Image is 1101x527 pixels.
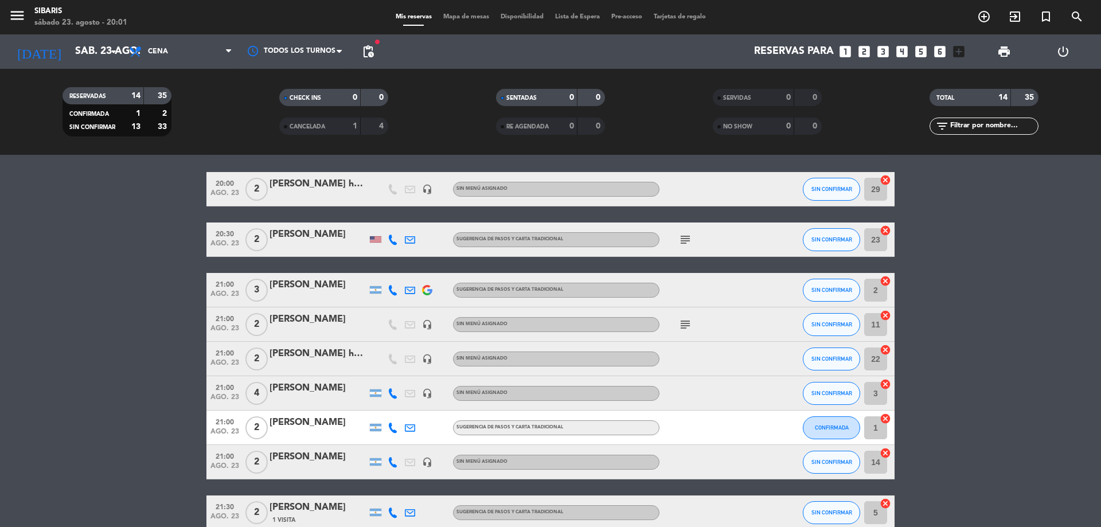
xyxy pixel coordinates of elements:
strong: 13 [131,123,140,131]
i: looks_5 [913,44,928,59]
i: cancel [880,498,891,509]
span: 21:00 [210,415,239,428]
span: 2 [245,451,268,474]
div: [PERSON_NAME] [270,415,367,430]
span: 2 [245,348,268,370]
span: ago. 23 [210,359,239,372]
strong: 0 [569,93,574,102]
span: 2 [245,178,268,201]
div: [PERSON_NAME] [270,381,367,396]
span: ago. 23 [210,428,239,441]
span: SIN CONFIRMAR [811,356,852,362]
i: headset_mic [422,184,432,194]
span: Cena [148,48,168,56]
span: SIN CONFIRMAR [811,509,852,516]
span: print [997,45,1011,58]
span: 20:00 [210,176,239,189]
i: headset_mic [422,319,432,330]
span: ago. 23 [210,240,239,253]
i: add_circle_outline [977,10,991,24]
div: [PERSON_NAME] hab 217 [270,346,367,361]
span: NO SHOW [723,124,752,130]
i: filter_list [935,119,949,133]
span: TOTAL [936,95,954,101]
button: SIN CONFIRMAR [803,451,860,474]
span: SIN CONFIRMAR [811,287,852,293]
span: SIN CONFIRMAR [811,390,852,396]
strong: 35 [158,92,169,100]
i: subject [678,318,692,331]
strong: 0 [353,93,357,102]
span: sugerencia de pasos y carta tradicional [456,425,563,430]
button: SIN CONFIRMAR [803,501,860,524]
span: Disponibilidad [495,14,549,20]
strong: 0 [569,122,574,130]
strong: 0 [596,93,603,102]
span: 2 [245,416,268,439]
span: CANCELADA [290,124,325,130]
strong: 14 [998,93,1008,102]
span: Tarjetas de regalo [648,14,712,20]
span: CHECK INS [290,95,321,101]
strong: 2 [162,110,169,118]
span: 21:30 [210,499,239,513]
span: CONFIRMADA [815,424,849,431]
div: sábado 23. agosto - 20:01 [34,17,127,29]
strong: 0 [813,93,819,102]
span: Mapa de mesas [438,14,495,20]
i: cancel [880,378,891,390]
div: [PERSON_NAME] hab602 [270,177,367,192]
img: google-logo.png [422,285,432,295]
span: Sin menú asignado [456,356,507,361]
i: search [1070,10,1084,24]
div: LOG OUT [1033,34,1092,69]
span: 4 [245,382,268,405]
span: ago. 23 [210,513,239,526]
span: ago. 23 [210,189,239,202]
span: Sin menú asignado [456,459,507,464]
strong: 33 [158,123,169,131]
span: SIN CONFIRMAR [811,321,852,327]
span: 2 [245,228,268,251]
button: SIN CONFIRMAR [803,228,860,251]
i: looks_one [838,44,853,59]
strong: 0 [786,93,791,102]
span: 2 [245,501,268,524]
span: CONFIRMADA [69,111,109,117]
span: 2 [245,313,268,336]
i: cancel [880,310,891,321]
i: cancel [880,413,891,424]
span: 21:00 [210,346,239,359]
span: ago. 23 [210,290,239,303]
span: 1 Visita [272,516,295,525]
span: SIN CONFIRMAR [69,124,115,130]
i: arrow_drop_down [107,45,120,58]
button: SIN CONFIRMAR [803,178,860,201]
span: 21:00 [210,311,239,325]
span: Sin menú asignado [456,186,507,191]
button: SIN CONFIRMAR [803,279,860,302]
button: menu [9,7,26,28]
i: cancel [880,344,891,356]
button: SIN CONFIRMAR [803,348,860,370]
button: CONFIRMADA [803,416,860,439]
span: Pre-acceso [606,14,648,20]
span: Mis reservas [390,14,438,20]
span: ago. 23 [210,325,239,338]
span: SENTADAS [506,95,537,101]
i: looks_two [857,44,872,59]
span: 21:00 [210,380,239,393]
div: [PERSON_NAME] [270,500,367,515]
i: headset_mic [422,354,432,364]
i: add_box [951,44,966,59]
i: menu [9,7,26,24]
span: RESERVADAS [69,93,106,99]
i: headset_mic [422,457,432,467]
i: looks_3 [876,44,891,59]
span: Lista de Espera [549,14,606,20]
strong: 0 [596,122,603,130]
span: 20:30 [210,227,239,240]
strong: 0 [379,93,386,102]
strong: 1 [353,122,357,130]
div: [PERSON_NAME] [270,227,367,242]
